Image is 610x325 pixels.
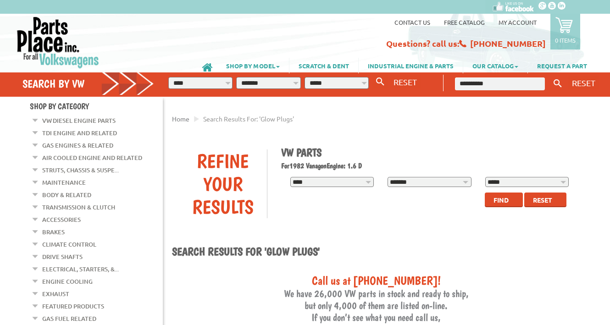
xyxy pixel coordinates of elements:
[42,115,116,127] a: VW Diesel Engine Parts
[281,161,574,170] h2: 1982 Vanagon
[494,196,509,204] span: Find
[42,127,117,139] a: TDI Engine and Related
[485,193,523,207] button: Find
[42,313,96,325] a: Gas Fuel Related
[528,58,596,73] a: REQUEST A PART
[555,36,576,44] p: 0 items
[42,288,69,300] a: Exhaust
[42,201,115,213] a: Transmission & Clutch
[394,77,417,87] span: RESET
[572,78,595,88] span: RESET
[533,196,552,204] span: Reset
[551,76,565,91] button: Keyword Search
[444,18,485,26] a: Free Catalog
[172,245,580,259] h1: Search results for 'glow plugs'
[172,115,189,123] a: Home
[22,77,154,90] h4: Search by VW
[394,18,430,26] a: Contact us
[327,161,362,170] span: Engine: 1.6 D
[550,14,580,50] a: 0 items
[30,101,163,111] h4: Shop By Category
[16,16,100,69] img: Parts Place Inc!
[42,139,113,151] a: Gas Engines & Related
[289,58,358,73] a: SCRATCH & DENT
[312,273,441,287] span: Call us at [PHONE_NUMBER]!
[568,76,599,89] button: RESET
[203,115,294,123] span: Search results for: 'glow plugs'
[42,189,91,201] a: Body & Related
[499,18,537,26] a: My Account
[524,193,566,207] button: Reset
[217,58,289,73] a: SHOP BY MODEL
[281,161,289,170] span: For
[390,75,421,88] button: RESET
[42,226,65,238] a: Brakes
[42,251,83,263] a: Drive Shafts
[359,58,463,73] a: INDUSTRIAL ENGINE & PARTS
[42,275,93,287] a: Engine Cooling
[42,300,104,312] a: Featured Products
[179,149,267,218] div: Refine Your Results
[463,58,527,73] a: OUR CATALOG
[42,214,81,226] a: Accessories
[42,176,86,188] a: Maintenance
[281,146,574,159] h1: VW Parts
[42,263,119,275] a: Electrical, Starters, &...
[42,238,96,250] a: Climate Control
[42,152,142,164] a: Air Cooled Engine and Related
[372,75,388,88] button: Search By VW...
[42,164,119,176] a: Struts, Chassis & Suspe...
